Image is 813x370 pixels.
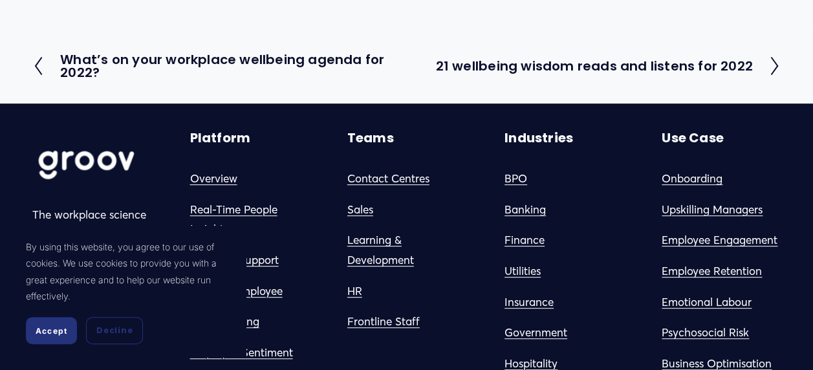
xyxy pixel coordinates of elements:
a: What’s on your workplace wellbeing agenda for 2022? [32,53,406,79]
section: Cookie banner [13,226,246,357]
a: Upskilling Managers [662,200,763,220]
p: The workplace science platform lifting people & performance. [32,205,151,265]
a: Finance [504,230,545,250]
strong: Industries [504,129,573,147]
strong: Platform [190,129,251,147]
a: Learning & Development [347,230,466,270]
strong: Use Case [662,129,724,147]
a: Insurance [504,292,554,312]
a: Employee Retention [662,261,762,281]
a: HR [347,281,362,301]
span: Accept [36,326,67,336]
a: Frontline Staff [347,312,420,332]
a: Banking [504,200,546,220]
a: Psychosocial Risk [662,323,749,343]
a: Employee Engagement [662,230,777,250]
p: By using this website, you agree to our use of cookies. We use cookies to provide you with a grea... [26,239,233,304]
a: Onboarding [662,169,722,189]
a: Contact Centres [347,169,429,189]
a: Real-Time People Insights [190,200,309,239]
strong: Teams [347,129,394,147]
a: 21 wellbeing wisdom reads and listens for 2022 [436,53,781,79]
a: Utilities [504,261,541,281]
a: Emotional Labour [662,292,752,312]
h2: 21 wellbeing wisdom reads and listens for 2022 [436,60,753,72]
a: BPO [504,169,527,189]
button: Accept [26,317,77,344]
a: Government [504,323,567,343]
a: Sales [347,200,373,220]
h2: What’s on your workplace wellbeing agenda for 2022? [60,53,406,79]
button: Decline [86,317,143,344]
span: Decline [96,325,133,336]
